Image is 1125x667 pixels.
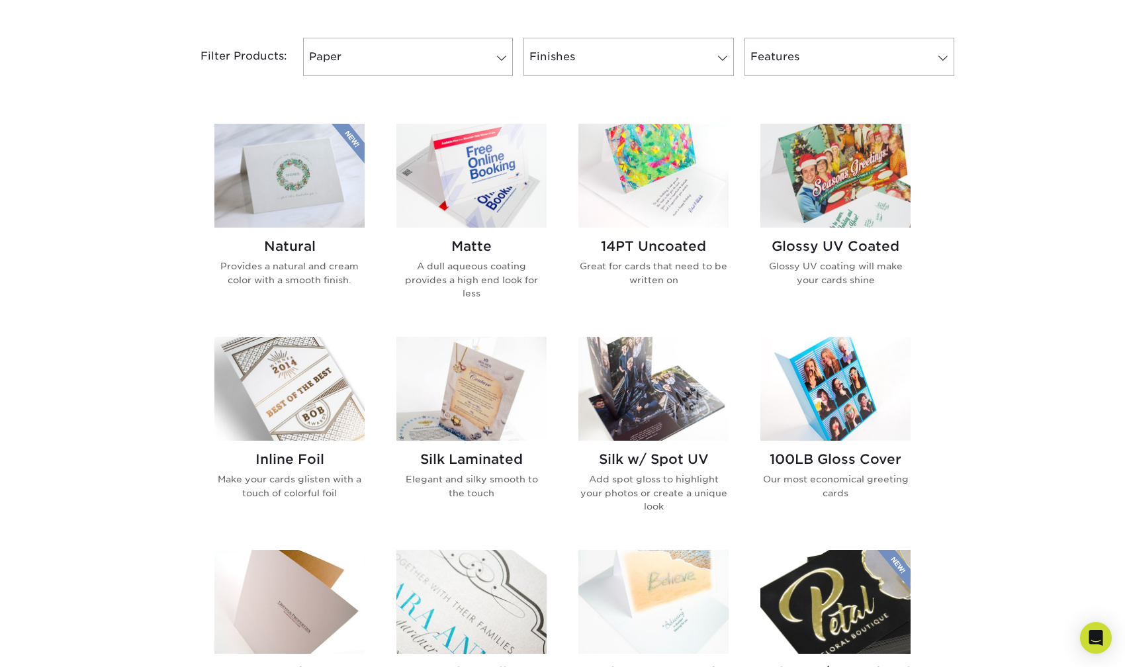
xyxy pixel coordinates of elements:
[396,124,547,228] img: Matte Greeting Cards
[214,124,365,228] img: Natural Greeting Cards
[523,38,733,76] a: Finishes
[578,238,729,254] h2: 14PT Uncoated
[578,259,729,287] p: Great for cards that need to be written on
[578,550,729,654] img: Velvet Laminated Greeting Cards
[303,38,513,76] a: Paper
[396,124,547,321] a: Matte Greeting Cards Matte A dull aqueous coating provides a high end look for less
[578,451,729,467] h2: Silk w/ Spot UV
[578,337,729,534] a: Silk w/ Spot UV Greeting Cards Silk w/ Spot UV Add spot gloss to highlight your photos or create ...
[877,550,911,590] img: New Product
[3,627,112,662] iframe: Google Customer Reviews
[760,550,911,654] img: Velvet w/ Raised Foil Greeting Cards
[578,124,729,321] a: 14PT Uncoated Greeting Cards 14PT Uncoated Great for cards that need to be written on
[214,337,365,534] a: Inline Foil Greeting Cards Inline Foil Make your cards glisten with a touch of colorful foil
[396,337,547,441] img: Silk Laminated Greeting Cards
[396,337,547,534] a: Silk Laminated Greeting Cards Silk Laminated Elegant and silky smooth to the touch
[578,124,729,228] img: 14PT Uncoated Greeting Cards
[214,451,365,467] h2: Inline Foil
[214,238,365,254] h2: Natural
[396,238,547,254] h2: Matte
[760,238,911,254] h2: Glossy UV Coated
[214,259,365,287] p: Provides a natural and cream color with a smooth finish.
[760,337,911,534] a: 100LB Gloss Cover Greeting Cards 100LB Gloss Cover Our most economical greeting cards
[744,38,954,76] a: Features
[332,124,365,163] img: New Product
[396,550,547,654] img: Pearl Metallic Greeting Cards
[760,124,911,228] img: Glossy UV Coated Greeting Cards
[214,472,365,500] p: Make your cards glisten with a touch of colorful foil
[214,124,365,321] a: Natural Greeting Cards Natural Provides a natural and cream color with a smooth finish.
[396,451,547,467] h2: Silk Laminated
[578,337,729,441] img: Silk w/ Spot UV Greeting Cards
[760,124,911,321] a: Glossy UV Coated Greeting Cards Glossy UV Coated Glossy UV coating will make your cards shine
[214,550,365,654] img: Uncoated Linen Greeting Cards
[214,337,365,441] img: Inline Foil Greeting Cards
[165,38,298,76] div: Filter Products:
[1080,622,1112,654] div: Open Intercom Messenger
[760,472,911,500] p: Our most economical greeting cards
[578,472,729,513] p: Add spot gloss to highlight your photos or create a unique look
[760,451,911,467] h2: 100LB Gloss Cover
[396,259,547,300] p: A dull aqueous coating provides a high end look for less
[760,259,911,287] p: Glossy UV coating will make your cards shine
[396,472,547,500] p: Elegant and silky smooth to the touch
[760,337,911,441] img: 100LB Gloss Cover Greeting Cards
